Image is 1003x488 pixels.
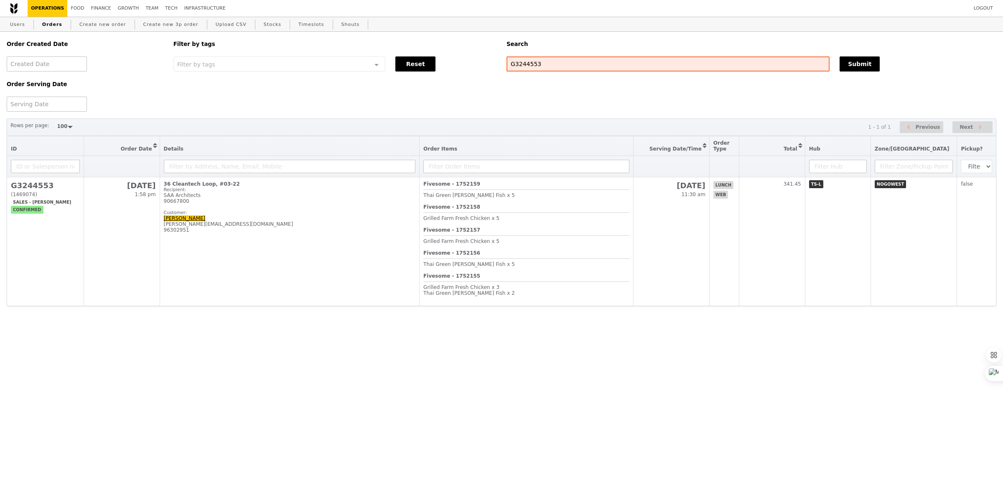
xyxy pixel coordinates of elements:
[177,60,215,68] span: Filter by tags
[423,273,480,279] b: Fivesome - 1752155
[164,227,416,233] div: 96302951
[395,56,435,72] button: Reset
[164,181,416,187] div: 36 Cleantech Loop, #03-22
[961,181,973,187] span: false
[423,192,515,198] span: Thai Green [PERSON_NAME] Fish x 5
[260,17,285,32] a: Stocks
[952,121,993,133] button: Next
[10,3,18,14] img: Grain logo
[76,17,130,32] a: Create new order
[713,181,733,189] span: lunch
[875,146,950,152] span: Zone/[GEOGRAPHIC_DATA]
[637,181,705,190] h2: [DATE]
[423,181,480,187] b: Fivesome - 1752159
[868,124,891,130] div: 1 - 1 of 1
[11,181,80,190] h2: G3244553
[423,238,499,244] span: Grilled Farm Fresh Chicken x 5
[423,290,515,296] span: Thai Green [PERSON_NAME] Fish x 2
[960,122,973,132] span: Next
[10,121,49,130] label: Rows per page:
[809,160,867,173] input: Filter Hub
[961,146,983,152] span: Pickup?
[164,215,206,221] a: [PERSON_NAME]
[507,56,830,72] input: Search any field
[423,146,457,152] span: Order Items
[7,41,163,47] h5: Order Created Date
[164,187,416,192] div: Recipient:
[11,160,80,173] input: ID or Salesperson name
[713,140,730,152] span: Order Type
[7,56,87,72] input: Created Date
[423,227,480,233] b: Fivesome - 1752157
[900,121,943,133] button: Previous
[423,204,480,210] b: Fivesome - 1752158
[423,160,629,173] input: Filter Order Items
[423,250,480,256] b: Fivesome - 1752156
[423,215,499,221] span: Grilled Farm Fresh Chicken x 5
[338,17,363,32] a: Shouts
[840,56,880,72] button: Submit
[423,261,515,267] span: Thai Green [PERSON_NAME] Fish x 5
[164,160,416,173] input: Filter by Address, Name, Email, Mobile
[295,17,327,32] a: Timeslots
[423,284,499,290] span: Grilled Farm Fresh Chicken x 3
[11,206,43,214] span: confirmed
[916,122,940,132] span: Previous
[173,41,496,47] h5: Filter by tags
[11,146,17,152] span: ID
[875,160,953,173] input: Filter Zone/Pickup Point
[11,192,80,197] div: (1469074)
[7,97,87,112] input: Serving Date
[39,17,66,32] a: Orders
[135,192,156,197] span: 1:58 pm
[713,191,728,199] span: web
[809,146,820,152] span: Hub
[164,146,183,152] span: Details
[7,81,163,87] h5: Order Serving Date
[164,210,416,215] div: Customer:
[88,181,155,190] h2: [DATE]
[809,180,824,188] span: TS-L
[212,17,250,32] a: Upload CSV
[681,192,705,197] span: 11:30 am
[164,198,416,204] div: 90667800
[7,17,28,32] a: Users
[784,181,801,187] span: 341.45
[875,180,906,188] span: NOGOWEST
[507,41,996,47] h5: Search
[11,198,73,206] span: Sales - [PERSON_NAME]
[164,192,416,198] div: SAA Architects
[164,221,416,227] div: [PERSON_NAME][EMAIL_ADDRESS][DOMAIN_NAME]
[140,17,202,32] a: Create new 3p order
